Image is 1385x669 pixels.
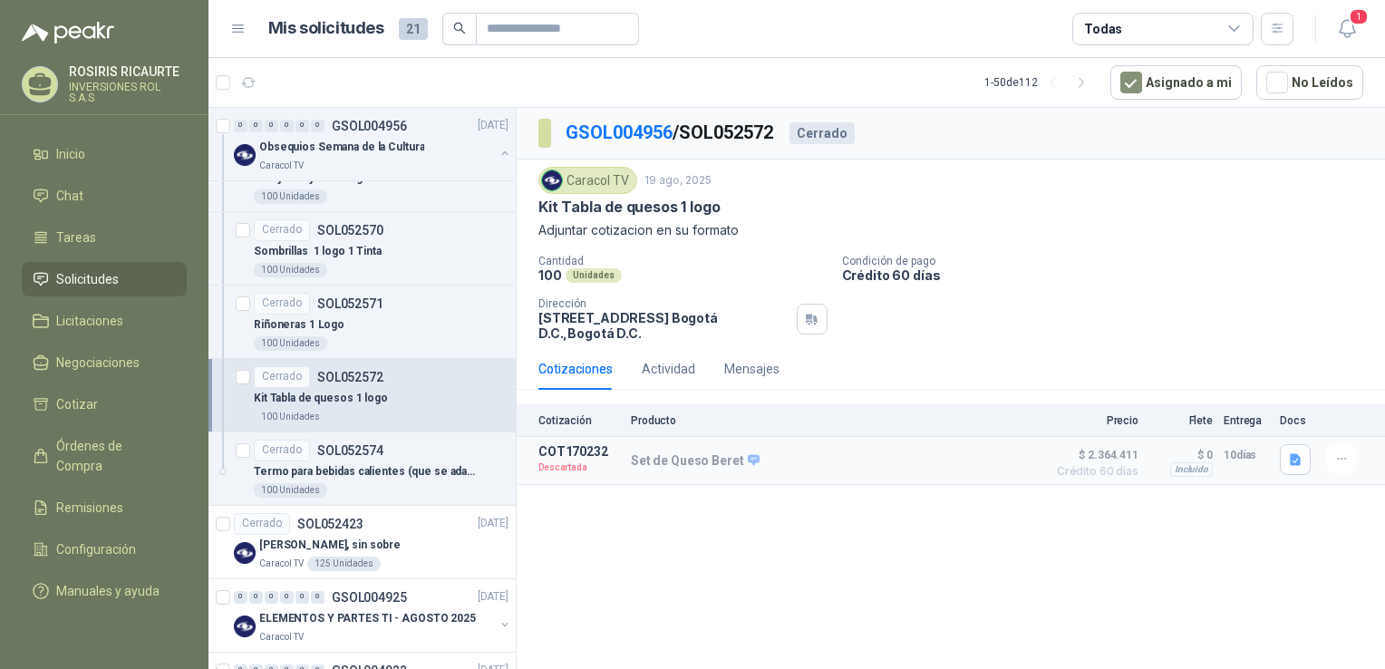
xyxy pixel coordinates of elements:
div: Cerrado [254,366,310,388]
a: 0 0 0 0 0 0 GSOL004925[DATE] Company LogoELEMENTOS Y PARTES TI - AGOSTO 2025Caracol TV [234,587,512,645]
div: 100 Unidades [254,483,327,498]
p: SOL052571 [317,297,383,310]
span: Tareas [56,228,96,247]
p: Kit Tabla de quesos 1 logo [538,198,720,217]
a: Chat [22,179,187,213]
p: [STREET_ADDRESS] Bogotá D.C. , Bogotá D.C. [538,310,789,341]
p: GSOL004925 [332,591,407,604]
a: Inicio [22,137,187,171]
img: Company Logo [234,616,256,637]
p: Dirección [538,297,789,310]
span: Órdenes de Compra [56,436,169,476]
p: Docs [1280,414,1316,427]
div: Cerrado [789,122,855,144]
div: 125 Unidades [307,557,381,571]
h1: Mis solicitudes [268,15,384,42]
p: 19 ago, 2025 [644,172,712,189]
img: Company Logo [234,144,256,166]
div: 0 [280,120,294,132]
p: Riñoneras 1 Logo [254,316,344,334]
p: Crédito 60 días [842,267,1379,283]
span: Licitaciones [56,311,123,331]
a: Remisiones [22,490,187,525]
span: Crédito 60 días [1048,466,1138,477]
div: Todas [1084,19,1122,39]
p: Cotización [538,414,620,427]
div: Cotizaciones [538,359,613,379]
p: Sombrillas 1 logo 1 Tinta [254,243,382,260]
a: Manuales y ayuda [22,574,187,608]
p: Caracol TV [259,557,304,571]
p: Entrega [1224,414,1269,427]
p: Termo para bebidas calientes (que se adapten al espacio del carro) 1 logo [254,463,479,480]
span: search [453,22,466,34]
a: Órdenes de Compra [22,429,187,483]
span: 1 [1349,8,1369,25]
p: Cantidad [538,255,828,267]
div: 100 Unidades [254,189,327,204]
span: Inicio [56,144,85,164]
p: Flete [1149,414,1213,427]
a: Solicitudes [22,262,187,296]
div: 0 [311,120,324,132]
p: $ 0 [1149,444,1213,466]
p: GSOL004956 [332,120,407,132]
a: CerradoSOL052574Termo para bebidas calientes (que se adapten al espacio del carro) 1 logo100 Unid... [208,432,516,506]
a: Cotizar [22,387,187,422]
p: [DATE] [478,588,508,606]
p: SOL052572 [317,371,383,383]
p: Descartada [538,459,620,477]
div: Unidades [566,268,622,283]
span: Configuración [56,539,136,559]
a: CerradoSOL052572Kit Tabla de quesos 1 logo100 Unidades [208,359,516,432]
p: [PERSON_NAME], sin sobre [259,537,401,554]
p: SOL052570 [317,224,383,237]
div: Cerrado [254,219,310,241]
p: SOL052574 [317,444,383,457]
p: COT170232 [538,444,620,459]
div: 0 [249,120,263,132]
button: No Leídos [1256,65,1363,100]
div: 0 [311,591,324,604]
span: Remisiones [56,498,123,518]
p: ROSIRIS RICAURTE [69,65,187,78]
div: 0 [265,120,278,132]
div: Cerrado [234,513,290,535]
div: Caracol TV [538,167,637,194]
p: Condición de pago [842,255,1379,267]
button: Asignado a mi [1110,65,1242,100]
div: 0 [234,120,247,132]
a: CerradoSOL052571Riñoneras 1 Logo100 Unidades [208,286,516,359]
a: Negociaciones [22,345,187,380]
p: Producto [631,414,1037,427]
div: 100 Unidades [254,263,327,277]
span: Cotizar [56,394,98,414]
button: 1 [1331,13,1363,45]
div: 0 [234,591,247,604]
p: Adjuntar cotizacion en su formato [538,220,1363,240]
div: 1 - 50 de 112 [984,68,1096,97]
img: Logo peakr [22,22,114,44]
p: Set de Queso Beret [631,453,760,470]
div: Cerrado [254,293,310,315]
a: CerradoSOL052423[DATE] Company Logo[PERSON_NAME], sin sobreCaracol TV125 Unidades [208,506,516,579]
span: Negociaciones [56,353,140,373]
div: 100 Unidades [254,336,327,351]
span: Solicitudes [56,269,119,289]
div: Mensajes [724,359,780,379]
p: Caracol TV [259,630,304,645]
p: Kit Tabla de quesos 1 logo [254,390,388,407]
p: ELEMENTOS Y PARTES TI - AGOSTO 2025 [259,610,476,627]
div: Actividad [642,359,695,379]
div: 0 [265,591,278,604]
div: 0 [280,591,294,604]
p: / SOL052572 [566,119,775,147]
p: SOL052423 [297,518,363,530]
div: Cerrado [254,440,310,461]
span: 21 [399,18,428,40]
img: Company Logo [234,542,256,564]
a: CerradoSOL052570Sombrillas 1 logo 1 Tinta100 Unidades [208,212,516,286]
p: 10 días [1224,444,1269,466]
span: Manuales y ayuda [56,581,160,601]
div: 100 Unidades [254,410,327,424]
